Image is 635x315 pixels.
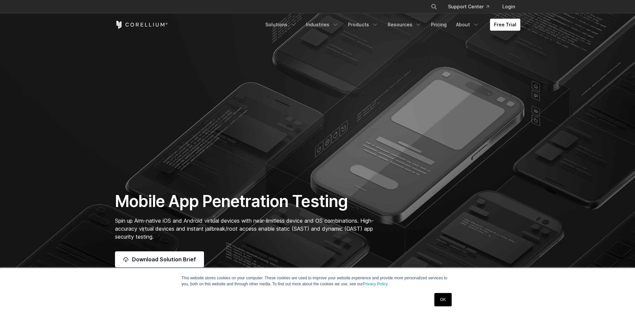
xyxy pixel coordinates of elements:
a: Support Center [443,1,494,13]
a: OK [434,293,451,306]
a: Solutions [261,19,301,31]
a: Products [344,19,382,31]
a: Privacy Policy. [363,282,389,286]
span: Download Solution Brief [132,255,196,263]
a: Resources [384,19,426,31]
button: Search [428,1,440,13]
a: Download Solution Brief [115,251,204,267]
a: Free Trial [490,19,520,31]
a: About [452,19,483,31]
div: Navigation Menu [261,19,520,31]
span: Spin up Arm-native iOS and Android virtual devices with near-limitless device and OS combinations... [115,217,374,240]
a: Industries [302,19,343,31]
p: This website stores cookies on your computer. These cookies are used to improve your website expe... [182,275,454,287]
a: Corellium Home [115,21,168,29]
a: Login [497,1,520,13]
a: Pricing [427,19,451,31]
h1: Mobile App Penetration Testing [115,191,381,211]
div: Navigation Menu [423,1,520,13]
